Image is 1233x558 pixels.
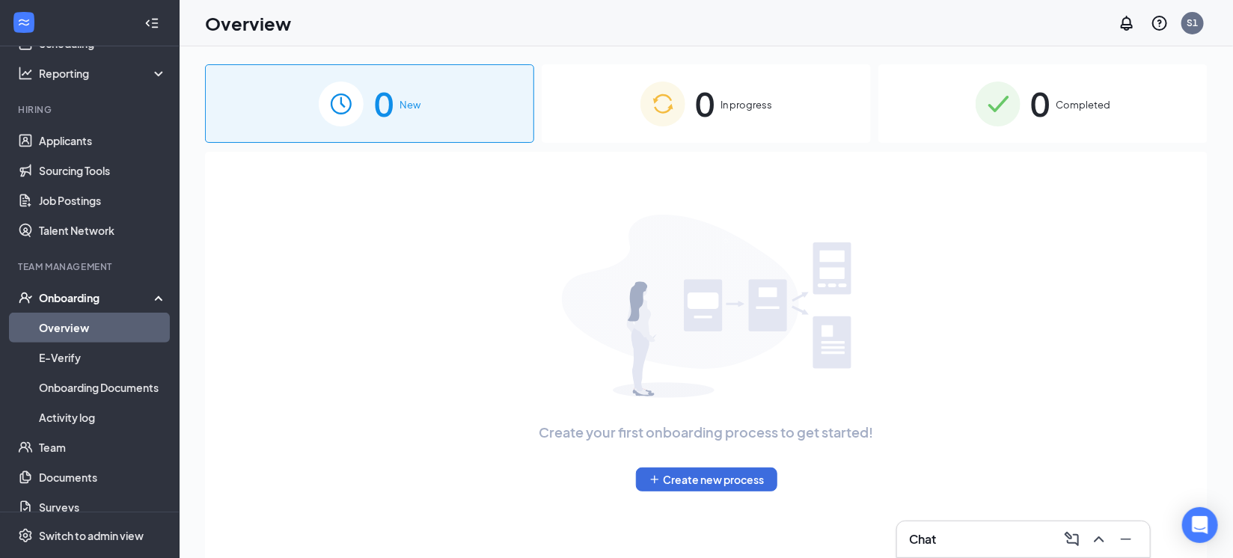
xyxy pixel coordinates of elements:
[649,473,661,485] svg: Plus
[1114,527,1138,551] button: Minimize
[1031,78,1050,129] span: 0
[696,78,715,129] span: 0
[39,156,167,186] a: Sourcing Tools
[39,66,168,81] div: Reporting
[721,97,773,112] span: In progress
[39,290,154,305] div: Onboarding
[39,313,167,343] a: Overview
[539,422,874,443] span: Create your first onboarding process to get started!
[18,290,33,305] svg: UserCheck
[39,492,167,522] a: Surveys
[18,260,164,273] div: Team Management
[1087,527,1111,551] button: ChevronUp
[636,467,777,491] button: PlusCreate new process
[400,97,420,112] span: New
[39,462,167,492] a: Documents
[205,10,291,36] h1: Overview
[1056,97,1111,112] span: Completed
[18,103,164,116] div: Hiring
[16,15,31,30] svg: WorkstreamLogo
[1187,16,1199,29] div: S1
[909,531,936,548] h3: Chat
[1151,14,1169,32] svg: QuestionInfo
[39,186,167,215] a: Job Postings
[18,528,33,543] svg: Settings
[1117,530,1135,548] svg: Minimize
[1118,14,1136,32] svg: Notifications
[39,528,144,543] div: Switch to admin view
[1063,530,1081,548] svg: ComposeMessage
[18,66,33,81] svg: Analysis
[1060,527,1084,551] button: ComposeMessage
[374,78,394,129] span: 0
[39,402,167,432] a: Activity log
[1090,530,1108,548] svg: ChevronUp
[39,343,167,372] a: E-Verify
[39,126,167,156] a: Applicants
[39,215,167,245] a: Talent Network
[1182,507,1218,543] div: Open Intercom Messenger
[39,372,167,402] a: Onboarding Documents
[144,16,159,31] svg: Collapse
[39,432,167,462] a: Team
